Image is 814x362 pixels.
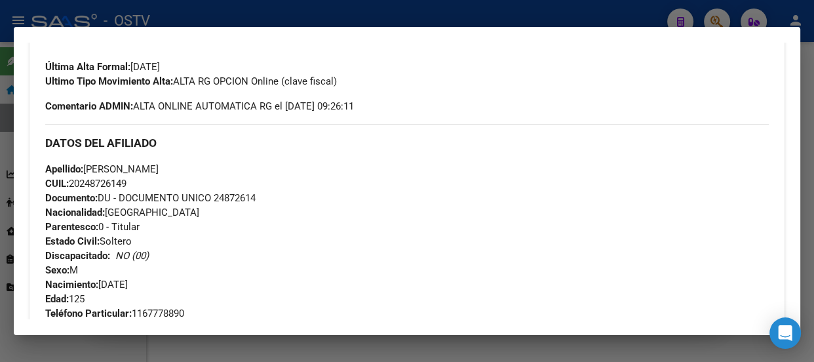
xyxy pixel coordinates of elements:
strong: Edad: [45,293,69,305]
strong: Documento: [45,192,98,204]
strong: Última Alta Formal: [45,61,130,73]
span: [PERSON_NAME] [45,163,159,175]
span: M [45,264,78,276]
i: NO (00) [115,250,149,262]
strong: Sexo: [45,264,69,276]
span: [GEOGRAPHIC_DATA] [45,207,199,218]
span: ALTA ONLINE AUTOMATICA RG el [DATE] 09:26:11 [45,99,354,113]
strong: Nacionalidad: [45,207,105,218]
strong: Estado Civil: [45,235,100,247]
span: [DATE] [45,279,128,291]
div: Open Intercom Messenger [769,317,801,349]
strong: Ultimo Tipo Movimiento Alta: [45,75,173,87]
strong: Discapacitado: [45,250,110,262]
span: 0 - Titular [45,221,140,233]
strong: Parentesco: [45,221,98,233]
strong: Comentario ADMIN: [45,100,133,112]
strong: CUIL: [45,178,69,190]
strong: Estado: [45,32,77,44]
span: 20248726149 [45,178,126,190]
strong: Apellido: [45,163,83,175]
span: 1167778890 [45,308,184,319]
span: DU - DOCUMENTO UNICO 24872614 [45,192,256,204]
span: Soltero [45,235,132,247]
span: ALTA RG OPCION Online (clave fiscal) [45,75,337,87]
h3: DATOS DEL AFILIADO [45,136,769,150]
strong: Nacimiento: [45,279,98,291]
span: [DATE] [45,61,160,73]
strong: ACTIVO [77,32,112,44]
span: 125 [45,293,85,305]
strong: Teléfono Particular: [45,308,132,319]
